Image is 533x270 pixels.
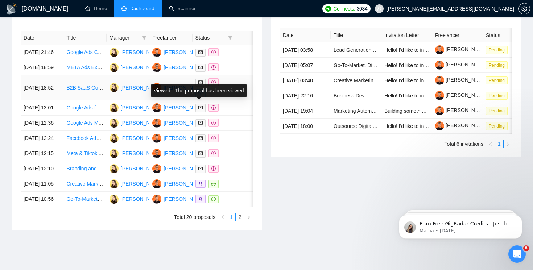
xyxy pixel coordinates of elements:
th: Freelancer [432,28,483,42]
div: [PERSON_NAME] [164,48,205,56]
a: [PERSON_NAME] [435,62,487,67]
div: [PERSON_NAME] [164,180,205,188]
a: YY[PERSON_NAME] [152,135,205,141]
img: c14xhZlC-tuZVDV19vT9PqPao_mWkLBFZtPhMWXnAzD5A78GLaVOfmL__cgNkALhSq [435,106,444,115]
span: Pending [486,92,508,100]
a: Pending [486,62,511,68]
img: YY [152,134,161,143]
td: [DATE] 18:59 [21,60,63,75]
span: Pending [486,122,508,130]
a: Meta & Tiktok Ads Manager [66,150,128,156]
button: right [244,213,253,221]
div: [PERSON_NAME] [121,84,162,92]
a: Lead Generation and Cold Calling Specialist for Metal Roofing Companies [334,47,500,53]
li: Previous Page [486,140,495,148]
a: homeHome [85,5,107,12]
a: YY[PERSON_NAME] [152,64,205,70]
a: VM[PERSON_NAME] [110,84,162,90]
img: upwork-logo.png [325,6,331,12]
span: filter [142,36,146,40]
td: B2B SaaS Google & Microsoft Ads Specialist [63,75,106,100]
li: 1 [495,140,504,148]
a: Pending [486,47,511,53]
a: VM[PERSON_NAME] [110,165,162,171]
div: [PERSON_NAME] [121,134,162,142]
img: VM [110,119,119,128]
div: [PERSON_NAME] [164,104,205,112]
span: dollar [211,105,216,110]
a: VM[PERSON_NAME] [110,64,162,70]
td: Google Ads Manager / Consultant for Executive Recruiting Firm [63,116,106,131]
span: Pending [486,76,508,84]
a: [PERSON_NAME] [435,122,487,128]
img: YY [152,103,161,112]
a: Pending [486,108,511,113]
td: META Ads Expert for B2B Medical Device Lead Generation and LinkedIn Automation Expert [63,60,106,75]
td: [DATE] 22:16 [280,88,331,103]
span: dashboard [121,6,127,11]
a: VM[PERSON_NAME] [110,104,162,110]
a: Business Development Manager – IT Services (Commission-Based) [334,93,487,99]
td: [DATE] 10:56 [21,192,63,207]
a: META Ads Expert for B2B Medical Device Lead Generation and LinkedIn Automation Expert [66,65,273,70]
div: [PERSON_NAME] [121,180,162,188]
a: VM[PERSON_NAME] [110,196,162,202]
a: VM[PERSON_NAME] [110,120,162,125]
a: 2 [236,213,244,221]
span: dollar [211,50,216,54]
img: YY [152,119,161,128]
img: VM [110,83,119,92]
a: YY[PERSON_NAME] [152,49,205,55]
span: Status [195,34,225,42]
td: Outsource Digital Marketing Agency work [331,119,381,134]
div: [PERSON_NAME] [121,165,162,173]
img: VM [110,179,119,188]
span: mail [198,151,203,155]
img: c14xhZlC-tuZVDV19vT9PqPao_mWkLBFZtPhMWXnAzD5A78GLaVOfmL__cgNkALhSq [435,91,444,100]
td: Meta & Tiktok Ads Manager [63,146,106,161]
img: VM [110,103,119,112]
a: Pending [486,77,511,83]
span: dollar [211,121,216,125]
td: [DATE] 12:36 [21,116,63,131]
a: Pending [486,92,511,98]
a: setting [518,6,530,12]
td: [DATE] 05:07 [280,58,331,73]
span: dollar [211,151,216,155]
span: mail [198,166,203,171]
a: Go-To-Market, Digital Marketing & Outreach Specialist for HVAC SaaS Launch [66,196,243,202]
a: [PERSON_NAME] [435,46,487,52]
li: Total 20 proposals [174,213,215,221]
span: Manager [110,34,139,42]
span: user-add [198,182,203,186]
li: Total 6 invitations [445,140,483,148]
span: 3034 [357,5,368,13]
div: [PERSON_NAME] [164,165,205,173]
img: c14xhZlC-tuZVDV19vT9PqPao_mWkLBFZtPhMWXnAzD5A78GLaVOfmL__cgNkALhSq [435,61,444,70]
span: mail [198,105,203,110]
a: Google Ads Manager / Consultant for Executive Recruiting Firm [66,120,209,126]
td: Business Development Manager – IT Services (Commission-Based) [331,88,381,103]
th: Manager [107,31,149,45]
td: Go-To-Market, Digital Marketing & Outreach Specialist for HVAC SaaS Launch [331,58,381,73]
img: YY [152,149,161,158]
span: Pending [486,46,508,54]
a: Google Ads for [DOMAIN_NAME] [66,105,142,111]
div: [PERSON_NAME] [164,63,205,71]
button: left [218,213,227,221]
td: [DATE] 03:40 [280,73,331,88]
td: Google Ads for Blackbird.io [63,100,106,116]
span: message [211,182,216,186]
a: 1 [227,213,235,221]
span: user [377,6,382,11]
td: Google Ads Campaign Specialist for European Google Play App [63,45,106,60]
img: YY [152,164,161,173]
span: right [247,215,251,219]
a: [PERSON_NAME] [435,77,487,83]
th: Title [63,31,106,45]
li: Previous Page [218,213,227,221]
a: searchScanner [169,5,196,12]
